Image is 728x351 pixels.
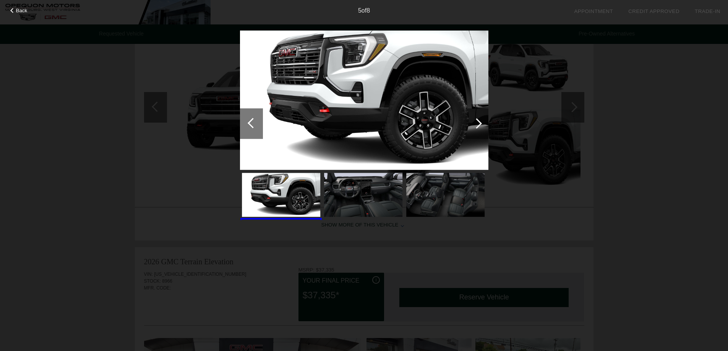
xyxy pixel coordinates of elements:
img: 5.jpg [240,30,488,170]
img: 5.jpg [242,173,320,217]
img: 7.jpg [406,173,485,217]
span: Back [16,8,28,13]
span: 5 [358,7,362,14]
a: Trade-In [695,8,720,14]
a: Appointment [574,8,613,14]
a: Credit Approved [628,8,679,14]
img: 6.jpg [324,173,402,217]
span: 8 [366,7,370,14]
